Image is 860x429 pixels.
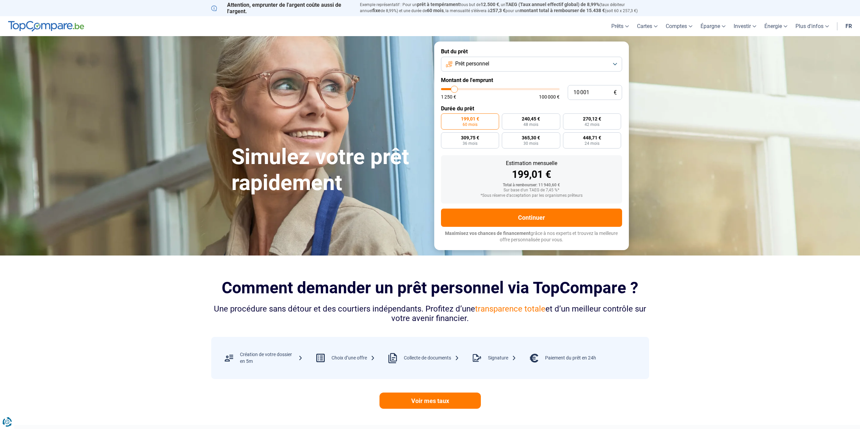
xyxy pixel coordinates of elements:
[446,161,617,166] div: Estimation mensuelle
[696,16,730,36] a: Épargne
[585,123,599,127] span: 42 mois
[490,8,506,13] span: 257,3 €
[539,95,560,99] span: 100 000 €
[446,169,617,180] div: 199,01 €
[633,16,662,36] a: Cartes
[404,355,459,361] div: Collecte de documents
[523,123,538,127] span: 48 mois
[446,188,617,193] div: Sur base d'un TAEG de 7,45 %*
[791,16,833,36] a: Plus d'infos
[379,393,481,409] a: Voir mes taux
[331,355,375,361] div: Choix d’une offre
[446,183,617,188] div: Total à rembourser: 11 940,60 €
[475,304,545,314] span: transparence totale
[211,278,649,297] h2: Comment demander un prêt personnel via TopCompare ?
[461,116,479,121] span: 199,01 €
[441,57,622,72] button: Prêt personnel
[441,95,456,99] span: 1 250 €
[583,135,601,140] span: 448,71 €
[614,90,617,96] span: €
[463,123,477,127] span: 60 mois
[211,2,352,15] p: Attention, emprunter de l'argent coûte aussi de l'argent.
[441,230,622,243] p: grâce à nos experts et trouvez la meilleure offre personnalisée pour vous.
[240,351,303,365] div: Création de votre dossier en 5m
[417,2,460,7] span: prêt à tempérament
[441,48,622,55] label: But du prêt
[231,144,426,196] h1: Simulez votre prêt rapidement
[441,77,622,83] label: Montant de l'emprunt
[455,60,489,68] span: Prêt personnel
[523,141,538,145] span: 30 mois
[760,16,791,36] a: Énergie
[488,355,516,361] div: Signature
[506,2,599,7] span: TAEG (Taux annuel effectif global) de 8,99%
[841,16,856,36] a: fr
[585,141,599,145] span: 24 mois
[461,135,479,140] span: 309,75 €
[463,141,477,145] span: 36 mois
[372,8,380,13] span: fixe
[441,209,622,227] button: Continuer
[481,2,499,7] span: 12.500 €
[446,193,617,198] div: *Sous réserve d'acceptation par les organismes prêteurs
[583,116,601,121] span: 270,12 €
[445,231,531,236] span: Maximisez vos chances de financement
[545,355,596,361] div: Paiement du prêt en 24h
[730,16,760,36] a: Investir
[8,21,84,32] img: TopCompare
[607,16,633,36] a: Prêts
[520,8,605,13] span: montant total à rembourser de 15.438 €
[662,16,696,36] a: Comptes
[522,135,540,140] span: 365,30 €
[211,304,649,324] div: Une procédure sans détour et des courtiers indépendants. Profitez d’une et d’un meilleur contrôle...
[427,8,444,13] span: 60 mois
[441,105,622,112] label: Durée du prêt
[522,116,540,121] span: 240,45 €
[360,2,649,14] p: Exemple représentatif : Pour un tous but de , un (taux débiteur annuel de 8,99%) et une durée de ...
